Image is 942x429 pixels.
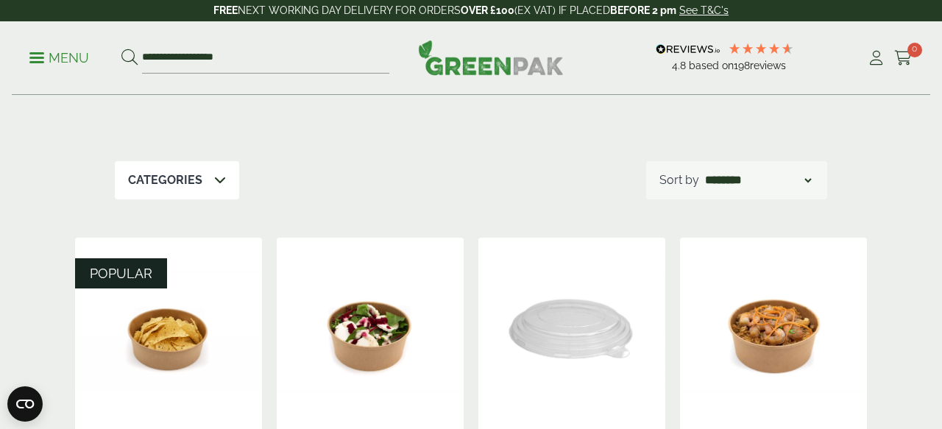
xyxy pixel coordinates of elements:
img: Kraft Bowl 750ml with Goats Cheese Salad Open [277,238,464,422]
a: Menu [29,49,89,64]
span: 198 [734,60,750,71]
p: Menu [29,49,89,67]
p: Categories [128,171,202,189]
span: 0 [907,43,922,57]
button: Open CMP widget [7,386,43,422]
i: Cart [894,51,913,65]
span: reviews [750,60,786,71]
span: 4.8 [672,60,689,71]
i: My Account [867,51,885,65]
div: 4.79 Stars [728,42,794,55]
strong: BEFORE 2 pm [610,4,676,16]
span: Based on [689,60,734,71]
img: Kraft Bowl 500ml with Nachos [75,238,262,422]
select: Shop order [702,171,814,189]
a: See T&C's [679,4,729,16]
a: 0 [894,47,913,69]
span: POPULAR [90,266,152,281]
strong: FREE [213,4,238,16]
p: Sort by [659,171,699,189]
img: Clear Domed Lid - Fits 750ml-0 [478,238,665,422]
strong: OVER £100 [461,4,514,16]
img: Kraft Bowl 1090ml with Prawns and Rice [680,238,867,422]
img: GreenPak Supplies [418,40,564,75]
img: REVIEWS.io [656,44,720,54]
